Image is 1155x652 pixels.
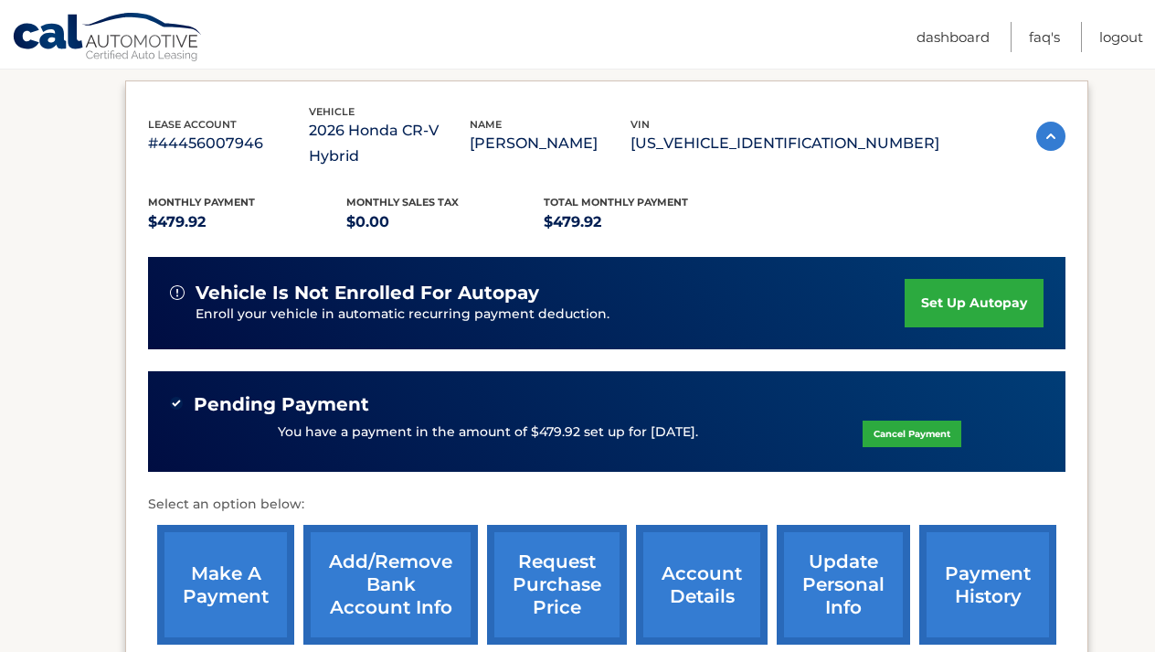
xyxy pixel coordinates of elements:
[636,525,768,645] a: account details
[777,525,910,645] a: update personal info
[157,525,294,645] a: make a payment
[148,209,346,235] p: $479.92
[487,525,627,645] a: request purchase price
[470,131,630,156] p: [PERSON_NAME]
[1099,22,1143,52] a: Logout
[196,282,539,305] span: vehicle is not enrolled for autopay
[630,118,650,131] span: vin
[917,22,990,52] a: Dashboard
[170,397,183,410] img: check-green.svg
[12,12,204,65] a: Cal Automotive
[544,196,688,208] span: Total Monthly Payment
[148,131,309,156] p: #44456007946
[905,279,1044,327] a: set up autopay
[309,118,470,169] p: 2026 Honda CR-V Hybrid
[470,118,502,131] span: name
[1036,122,1065,151] img: accordion-active.svg
[278,422,698,443] p: You have a payment in the amount of $479.92 set up for [DATE].
[630,131,939,156] p: [US_VEHICLE_IDENTIFICATION_NUMBER]
[170,285,185,300] img: alert-white.svg
[346,209,545,235] p: $0.00
[303,525,478,645] a: Add/Remove bank account info
[863,421,961,447] a: Cancel Payment
[194,393,369,416] span: Pending Payment
[148,118,237,131] span: lease account
[1029,22,1060,52] a: FAQ's
[346,196,459,208] span: Monthly sales Tax
[148,494,1065,516] p: Select an option below:
[148,196,255,208] span: Monthly Payment
[309,105,355,118] span: vehicle
[196,305,905,325] p: Enroll your vehicle in automatic recurring payment deduction.
[919,525,1056,645] a: payment history
[544,209,742,235] p: $479.92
